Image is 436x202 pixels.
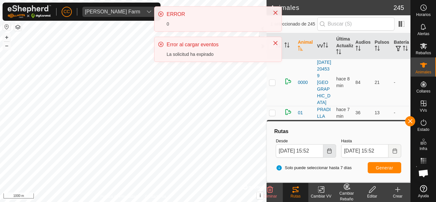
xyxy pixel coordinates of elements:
a: Chat abierto [414,164,433,183]
button: Capas del Mapa [14,23,22,31]
span: Horarios [416,13,431,17]
label: Desde [276,138,336,144]
button: Close [271,39,280,48]
div: Editar [359,193,385,199]
a: Ayuda [411,183,436,200]
span: 0000 [298,79,308,86]
div: [PERSON_NAME] Farm [85,9,140,14]
span: Generar [376,165,393,170]
span: Solo puede seleccionar hasta 7 días [276,165,352,171]
div: dropdown trigger [143,7,155,17]
div: Rutas [273,128,404,135]
div: Crear [385,193,410,199]
div: Rutas [283,193,308,199]
label: Hasta [341,138,401,144]
div: 0 [167,21,266,27]
p-sorticon: Activar para ordenar [336,50,341,55]
p-sorticon: Activar para ordenar [375,47,380,52]
p-sorticon: Activar para ordenar [323,43,328,49]
button: Restablecer Mapa [3,23,11,31]
button: i [257,192,264,199]
span: Ayuda [418,194,429,198]
span: 4 sept 2025, 15:43 [336,76,350,88]
td: 13 [372,106,391,120]
th: Audios [353,33,372,59]
button: Close [271,8,280,17]
th: Pulsos [372,33,391,59]
th: VV [314,33,334,59]
th: Batería [391,33,410,59]
button: – [3,42,11,49]
span: 245 [394,3,404,12]
td: 36 [353,106,372,120]
span: Eliminar [263,194,277,198]
td: 84 [353,59,372,106]
span: Alarcia Monja Farm [82,7,143,17]
p-sorticon: Activar para ordenar [298,47,303,52]
button: Choose Date [323,144,336,158]
button: Choose Date [388,144,401,158]
button: + [3,34,11,41]
img: Logo Gallagher [8,5,51,18]
p-sorticon: Activar para ordenar [403,47,408,52]
span: 1 seleccionado de 245 [270,21,317,27]
a: Contáctenos [145,194,166,199]
th: Animal [295,33,314,59]
img: returning on [284,108,292,116]
button: Generar [368,162,401,173]
td: - [391,106,410,120]
span: Mapa de Calor [412,166,434,174]
div: ERROR [167,11,266,18]
img: returning on [284,78,292,85]
span: Collares [416,89,430,93]
div: Cambiar Rebaño [334,191,359,202]
span: 01 [298,109,303,116]
span: Alertas [417,32,429,36]
input: Buscar (S) [317,17,395,31]
a: Política de Privacidad [100,194,137,199]
span: Rebaños [416,51,431,55]
a: [DATE] 204539 [GEOGRAPHIC_DATA] [317,60,331,105]
div: Cambiar VV [308,193,334,199]
span: Estado [417,128,429,131]
p-sorticon: Activar para ordenar [356,47,361,52]
span: CC [64,8,70,15]
td: 21 [372,59,391,106]
div: La solicitud ha expirado [167,51,266,58]
td: - [391,59,410,106]
p-sorticon: Activar para ordenar [284,43,289,49]
span: i [259,193,261,198]
div: Error al cargar eventos [167,41,266,49]
h2: Animales [270,4,393,11]
th: Última Actualización [334,33,353,59]
a: PRADILLA [317,107,331,119]
span: Infra [419,147,427,151]
span: 4 sept 2025, 15:44 [336,107,350,119]
span: VVs [420,108,427,112]
span: Animales [416,70,431,74]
